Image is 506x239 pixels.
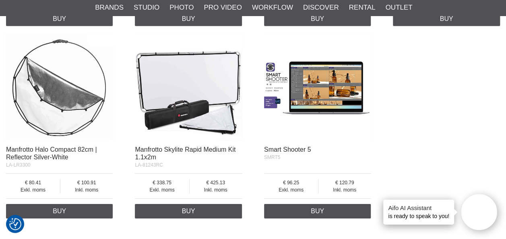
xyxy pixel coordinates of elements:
img: Manfrotto Halo Compact 82cm | Reflector Silver-White [6,34,113,141]
h4: Aifo AI Assistant [388,204,449,212]
span: Inkl. moms [190,186,242,194]
span: 96.25 [264,179,318,186]
img: Smart Shooter 5 [264,34,371,141]
a: Buy [135,12,242,26]
span: 100.91 [60,179,113,186]
span: 120.79 [318,179,371,186]
span: Exkl. moms [135,186,189,194]
span: Exkl. moms [264,186,318,194]
span: 338.75 [135,179,189,186]
span: LA-LR3300 [6,162,31,168]
a: Buy [6,204,113,218]
a: Photo [169,2,194,13]
a: Buy [264,204,371,218]
span: 425.13 [190,179,242,186]
img: Revisit consent button [9,218,21,230]
div: is ready to speak to you! [383,200,454,225]
a: Brands [95,2,124,13]
a: Rental [349,2,376,13]
span: Exkl. moms [6,186,60,194]
a: Buy [264,12,371,26]
a: Smart Shooter 5 [264,146,311,153]
a: Manfrotto Halo Compact 82cm | Reflector Silver-White [6,146,97,161]
a: Manfrotto Skylite Rapid Medium Kit 1.1x2m [135,146,235,161]
a: Buy [6,12,113,26]
span: SMRT5 [264,155,280,160]
a: Workflow [252,2,293,13]
span: 80.41 [6,179,60,186]
a: Outlet [385,2,412,13]
span: Inkl. moms [318,186,371,194]
button: Consent Preferences [9,217,21,231]
span: LA-81243RC [135,162,163,168]
a: Buy [135,204,242,218]
a: Pro Video [204,2,242,13]
img: Manfrotto Skylite Rapid Medium Kit 1.1x2m [135,34,242,141]
a: Buy [393,12,500,26]
a: Studio [134,2,159,13]
span: Inkl. moms [60,186,113,194]
a: Discover [303,2,339,13]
